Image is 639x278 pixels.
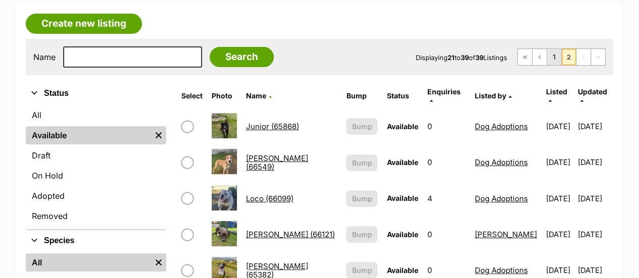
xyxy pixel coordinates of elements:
[578,217,612,252] td: [DATE]
[532,49,547,65] a: Previous page
[423,109,469,144] td: 0
[26,234,166,247] button: Species
[423,145,469,180] td: 0
[346,190,377,207] button: Bump
[26,87,166,100] button: Status
[151,126,166,144] a: Remove filter
[448,53,455,62] strong: 21
[386,122,418,131] span: Available
[427,87,460,104] a: Enquiries
[342,84,381,108] th: Bump
[352,193,372,204] span: Bump
[542,145,577,180] td: [DATE]
[542,109,577,144] td: [DATE]
[26,253,151,271] a: All
[352,157,372,168] span: Bump
[26,146,166,164] a: Draft
[591,49,605,65] span: Last page
[352,229,372,240] span: Bump
[578,87,607,104] a: Updated
[26,106,166,124] a: All
[386,266,418,274] span: Available
[346,154,377,171] button: Bump
[475,53,483,62] strong: 39
[246,230,335,239] a: [PERSON_NAME] (66121)
[151,253,166,271] a: Remove filter
[386,230,418,239] span: Available
[542,181,577,216] td: [DATE]
[26,187,166,205] a: Adopted
[427,87,460,96] span: translation missing: en.admin.listings.index.attributes.enquiries
[461,53,469,62] strong: 39
[26,126,151,144] a: Available
[562,49,576,65] span: Page 2
[177,84,207,108] th: Select
[346,226,377,243] button: Bump
[352,265,372,275] span: Bump
[475,157,528,167] a: Dog Adoptions
[517,48,606,66] nav: Pagination
[26,166,166,185] a: On Hold
[542,217,577,252] td: [DATE]
[352,121,372,132] span: Bump
[26,104,166,229] div: Status
[26,14,142,34] a: Create new listing
[346,118,377,135] button: Bump
[547,49,561,65] a: Page 1
[246,91,272,100] a: Name
[416,53,507,62] span: Displaying to of Listings
[475,91,506,100] span: Listed by
[423,217,469,252] td: 0
[475,194,528,203] a: Dog Adoptions
[475,122,528,131] a: Dog Adoptions
[475,91,512,100] a: Listed by
[33,52,56,62] label: Name
[26,207,166,225] a: Removed
[475,265,528,275] a: Dog Adoptions
[578,109,612,144] td: [DATE]
[386,158,418,166] span: Available
[423,181,469,216] td: 4
[210,47,274,67] input: Search
[518,49,532,65] a: First page
[246,194,293,203] a: Loco (66099)
[386,194,418,202] span: Available
[246,122,299,131] a: Junior (65868)
[208,84,241,108] th: Photo
[246,91,266,100] span: Name
[475,230,537,239] a: [PERSON_NAME]
[576,49,591,65] span: Next page
[578,145,612,180] td: [DATE]
[546,87,567,104] a: Listed
[578,87,607,96] span: Updated
[246,153,308,172] a: [PERSON_NAME] (66549)
[578,181,612,216] td: [DATE]
[546,87,567,96] span: Listed
[382,84,422,108] th: Status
